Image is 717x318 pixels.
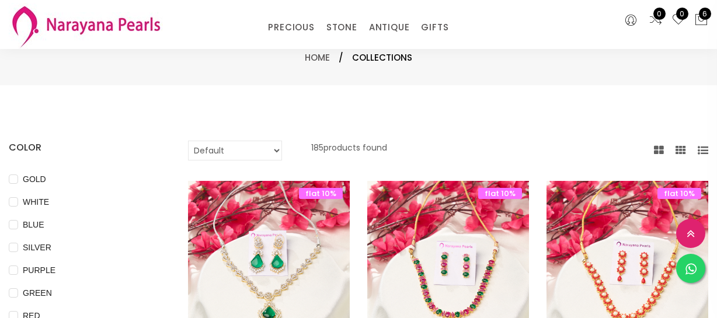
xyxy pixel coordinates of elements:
[649,13,663,28] a: 0
[326,19,357,36] a: STONE
[694,13,708,28] button: 6
[311,141,387,160] p: 185 products found
[18,241,56,254] span: SILVER
[18,173,51,186] span: GOLD
[352,51,412,65] span: Collections
[671,13,685,28] a: 0
[478,188,522,199] span: flat 10%
[305,51,330,64] a: Home
[18,218,49,231] span: BLUE
[268,19,314,36] a: PRECIOUS
[676,8,688,20] span: 0
[653,8,666,20] span: 0
[18,195,54,208] span: WHITE
[657,188,701,199] span: flat 10%
[9,141,153,155] h4: COLOR
[339,51,343,65] span: /
[18,286,57,299] span: GREEN
[299,188,343,199] span: flat 10%
[369,19,410,36] a: ANTIQUE
[421,19,448,36] a: GIFTS
[18,264,60,277] span: PURPLE
[699,8,711,20] span: 6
